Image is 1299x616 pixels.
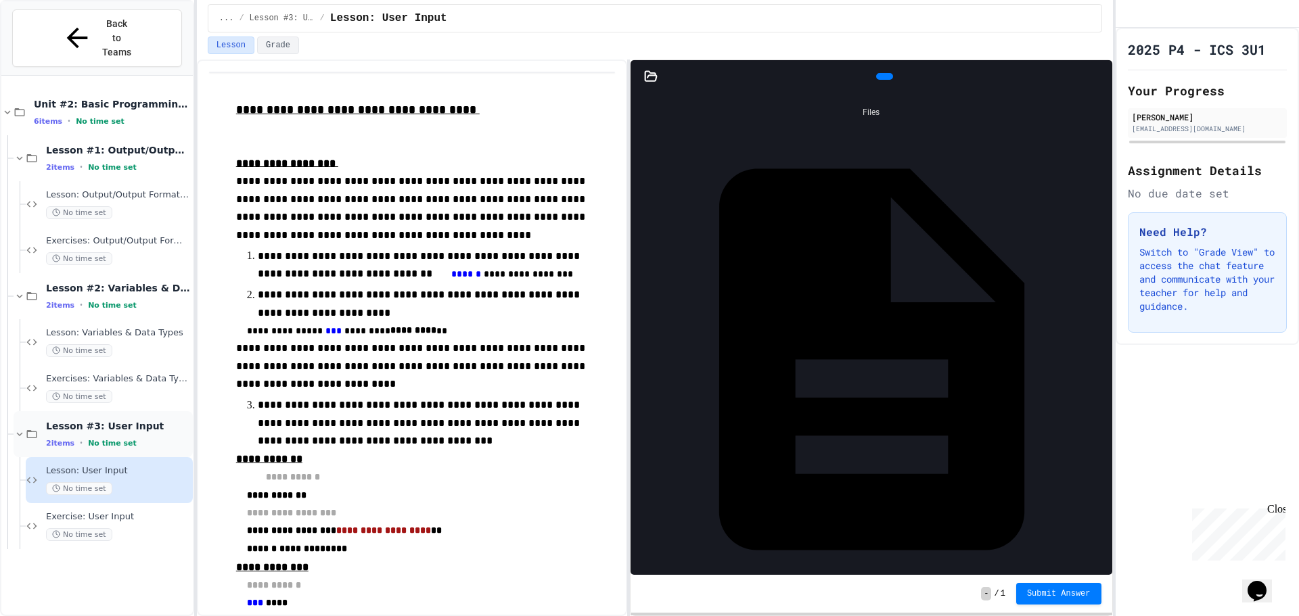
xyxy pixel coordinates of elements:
[46,189,190,201] span: Lesson: Output/Output Formatting
[12,9,182,67] button: Back to Teams
[101,17,133,60] span: Back to Teams
[257,37,299,54] button: Grade
[208,37,254,54] button: Lesson
[219,13,234,24] span: ...
[76,117,124,126] span: No time set
[46,390,112,403] span: No time set
[1128,161,1287,180] h2: Assignment Details
[46,301,74,310] span: 2 items
[46,327,190,339] span: Lesson: Variables & Data Types
[250,13,315,24] span: Lesson #3: User Input
[46,373,190,385] span: Exercises: Variables & Data Types
[1128,81,1287,100] h2: Your Progress
[46,528,112,541] span: No time set
[34,98,190,110] span: Unit #2: Basic Programming Concepts
[34,117,62,126] span: 6 items
[994,588,999,599] span: /
[46,482,112,495] span: No time set
[1187,503,1285,561] iframe: chat widget
[46,206,112,219] span: No time set
[1128,185,1287,202] div: No due date set
[637,99,1106,125] div: Files
[80,162,83,172] span: •
[68,116,70,126] span: •
[330,10,447,26] span: Lesson: User Input
[46,144,190,156] span: Lesson #1: Output/Output Formatting
[46,439,74,448] span: 2 items
[320,13,325,24] span: /
[46,420,190,432] span: Lesson #3: User Input
[80,300,83,310] span: •
[46,252,112,265] span: No time set
[239,13,244,24] span: /
[1016,583,1101,605] button: Submit Answer
[1242,562,1285,602] iframe: chat widget
[981,587,991,600] span: -
[1001,588,1005,599] span: 1
[88,163,137,172] span: No time set
[46,465,190,477] span: Lesson: User Input
[46,511,190,523] span: Exercise: User Input
[80,437,83,448] span: •
[46,344,112,357] span: No time set
[1132,111,1283,123] div: [PERSON_NAME]
[88,439,137,448] span: No time set
[1139,245,1276,313] p: Switch to "Grade View" to access the chat feature and communicate with your teacher for help and ...
[46,163,74,172] span: 2 items
[88,301,137,310] span: No time set
[1132,124,1283,134] div: [EMAIL_ADDRESS][DOMAIN_NAME]
[1027,588,1091,599] span: Submit Answer
[46,235,190,247] span: Exercises: Output/Output Formatting
[1139,224,1276,240] h3: Need Help?
[1128,40,1266,59] h1: 2025 P4 - ICS 3U1
[46,282,190,294] span: Lesson #2: Variables & Data Types
[5,5,93,86] div: Chat with us now!Close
